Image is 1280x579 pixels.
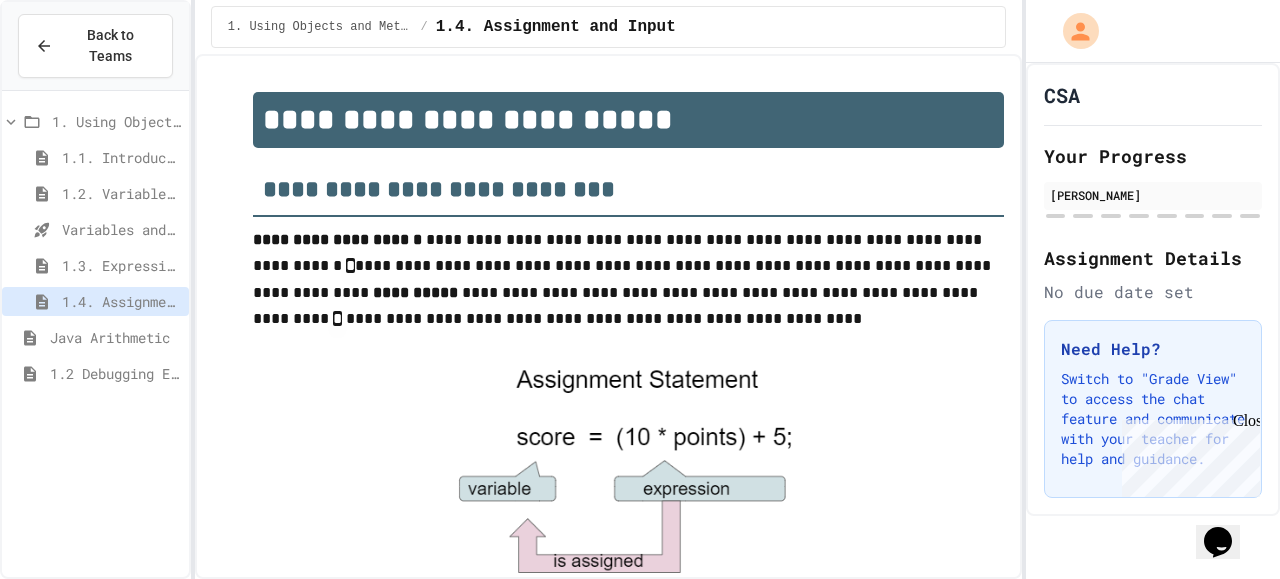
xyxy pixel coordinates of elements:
[62,183,181,204] span: 1.2. Variables and Data Types
[436,15,676,39] span: 1.4. Assignment and Input
[1114,412,1260,497] iframe: chat widget
[1044,142,1262,170] h2: Your Progress
[1044,244,1262,272] h2: Assignment Details
[62,219,181,240] span: Variables and Data Types - Quiz
[1044,81,1080,109] h1: CSA
[65,25,156,67] span: Back to Teams
[1050,186,1256,204] div: [PERSON_NAME]
[50,327,181,348] span: Java Arithmetic
[8,8,138,127] div: Chat with us now!Close
[18,14,173,78] button: Back to Teams
[1196,499,1260,559] iframe: chat widget
[62,255,181,276] span: 1.3. Expressions and Output [New]
[1042,8,1104,54] div: My Account
[1061,369,1245,469] p: Switch to "Grade View" to access the chat feature and communicate with your teacher for help and ...
[62,147,181,168] span: 1.1. Introduction to Algorithms, Programming, and Compilers
[228,19,413,35] span: 1. Using Objects and Methods
[62,291,181,312] span: 1.4. Assignment and Input
[52,111,181,132] span: 1. Using Objects and Methods
[421,19,428,35] span: /
[1044,280,1262,304] div: No due date set
[1061,337,1245,361] h3: Need Help?
[50,363,181,384] span: 1.2 Debugging Exercise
